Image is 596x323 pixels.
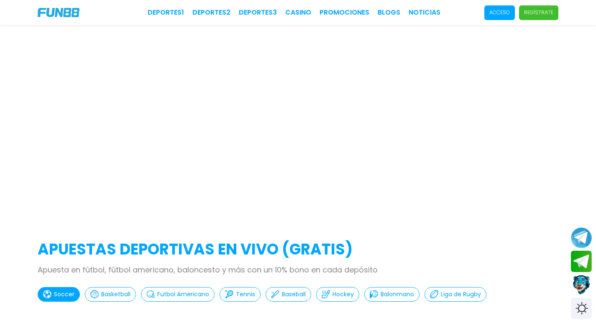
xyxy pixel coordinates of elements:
a: CASINO [285,8,311,18]
div: Switch theme [571,298,592,319]
button: Soccer [38,287,80,302]
a: Deportes2 [192,8,230,18]
button: Baseball [266,287,311,302]
a: BLOGS [378,8,400,18]
button: Contact customer service [571,274,592,296]
p: Baseball [282,290,306,299]
a: Promociones [320,8,369,18]
p: Futbol Americano [157,290,209,299]
p: Tennis [236,290,255,299]
a: NOTICIAS [409,8,440,18]
a: Deportes1 [148,8,184,18]
h2: APUESTAS DEPORTIVAS EN VIVO (gratis) [38,238,558,261]
button: Tennis [220,287,261,302]
button: Liga de Rugby [425,287,486,302]
button: Hockey [316,287,359,302]
button: Basketball [85,287,136,302]
p: Regístrate [524,9,553,16]
p: Balonmano [381,290,414,299]
p: Acceso [489,9,510,16]
button: Join telegram channel [571,227,592,249]
p: Hockey [333,290,354,299]
p: Soccer [54,290,74,299]
button: Balonmano [364,287,420,302]
p: Basketball [101,290,130,299]
button: Futbol Americano [141,287,215,302]
button: Join telegram [571,251,592,272]
a: Deportes3 [239,8,277,18]
img: Company Logo [38,8,79,17]
p: Apuesta en fútbol, fútbol americano, baloncesto y más con un 10% bono en cada depósito [38,264,558,275]
p: Liga de Rugby [441,290,481,299]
